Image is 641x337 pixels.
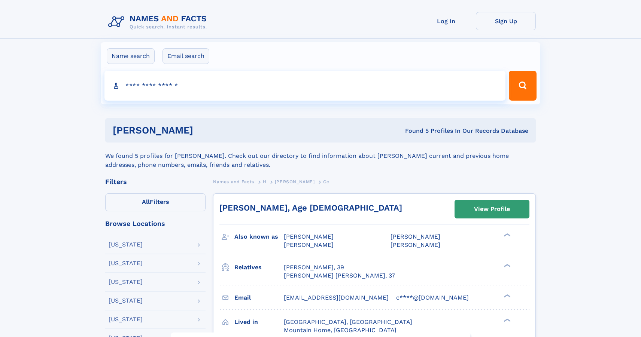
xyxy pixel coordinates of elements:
[234,291,284,304] h3: Email
[234,316,284,328] h3: Lived in
[284,327,397,334] span: Mountain Home, [GEOGRAPHIC_DATA]
[284,294,389,301] span: [EMAIL_ADDRESS][DOMAIN_NAME]
[109,242,143,248] div: [US_STATE]
[455,200,529,218] a: View Profile
[107,48,155,64] label: Name search
[109,260,143,266] div: [US_STATE]
[284,272,395,280] a: [PERSON_NAME] [PERSON_NAME], 37
[474,200,510,218] div: View Profile
[109,279,143,285] div: [US_STATE]
[104,71,505,101] input: search input
[105,220,206,227] div: Browse Locations
[275,177,315,186] a: [PERSON_NAME]
[142,198,150,205] span: All
[109,316,143,322] div: [US_STATE]
[416,12,476,30] a: Log In
[105,178,206,185] div: Filters
[476,12,536,30] a: Sign Up
[109,298,143,304] div: [US_STATE]
[113,126,299,135] h1: [PERSON_NAME]
[284,233,334,240] span: [PERSON_NAME]
[105,143,536,169] div: We found 5 profiles for [PERSON_NAME]. Check out our directory to find information about [PERSON_...
[323,179,329,184] span: Cc
[263,179,267,184] span: H
[275,179,315,184] span: [PERSON_NAME]
[502,293,511,298] div: ❯
[284,318,412,325] span: [GEOGRAPHIC_DATA], [GEOGRAPHIC_DATA]
[391,233,440,240] span: [PERSON_NAME]
[299,127,528,135] div: Found 5 Profiles In Our Records Database
[234,230,284,243] h3: Also known as
[391,241,440,248] span: [PERSON_NAME]
[162,48,209,64] label: Email search
[502,233,511,238] div: ❯
[284,241,334,248] span: [PERSON_NAME]
[502,263,511,268] div: ❯
[105,193,206,211] label: Filters
[263,177,267,186] a: H
[502,318,511,322] div: ❯
[105,12,213,32] img: Logo Names and Facts
[213,177,254,186] a: Names and Facts
[234,261,284,274] h3: Relatives
[219,203,402,212] a: [PERSON_NAME], Age [DEMOGRAPHIC_DATA]
[284,263,344,272] a: [PERSON_NAME], 39
[509,71,537,101] button: Search Button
